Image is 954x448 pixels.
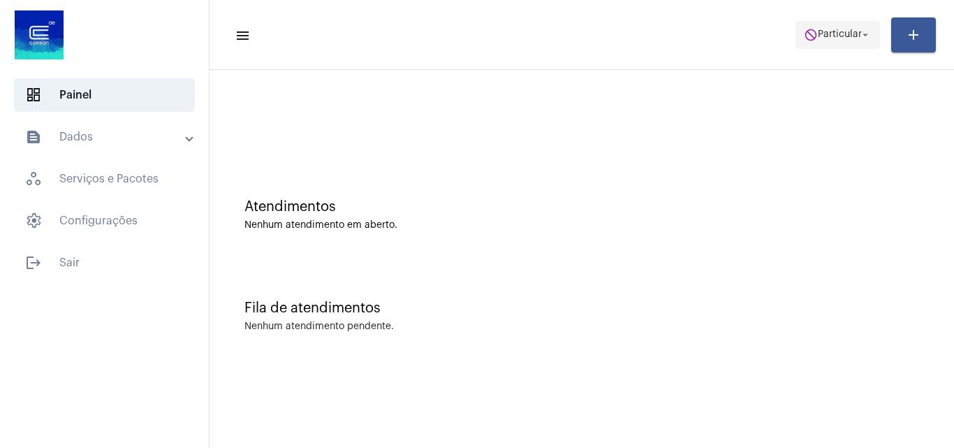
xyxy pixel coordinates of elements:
span: sidenav icon [25,87,42,103]
div: Nenhum atendimento em aberto. [244,220,919,231]
mat-icon: do_not_disturb [804,28,818,42]
span: Sair [14,246,195,280]
div: Fila de atendimentos [244,301,919,316]
span: Painel [14,78,195,112]
mat-expansion-panel-header: sidenav iconDados [8,120,209,154]
div: Nenhum atendimento pendente. [244,321,394,332]
mat-icon: sidenav icon [25,129,42,145]
span: sidenav icon [25,171,42,187]
div: Atendimentos [244,199,919,215]
mat-icon: sidenav icon [25,254,42,271]
img: d4669ae0-8c07-2337-4f67-34b0df7f5ae4.jpeg [11,7,67,63]
mat-panel-title: Dados [25,129,186,145]
mat-icon: arrow_drop_down [859,29,872,41]
span: Configurações [14,204,195,238]
span: Serviços e Pacotes [14,162,195,196]
mat-icon: sidenav icon [235,27,249,44]
span: sidenav icon [25,212,42,229]
span: Particular [818,30,862,40]
button: Particular [795,21,880,49]
mat-icon: add [905,27,922,43]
